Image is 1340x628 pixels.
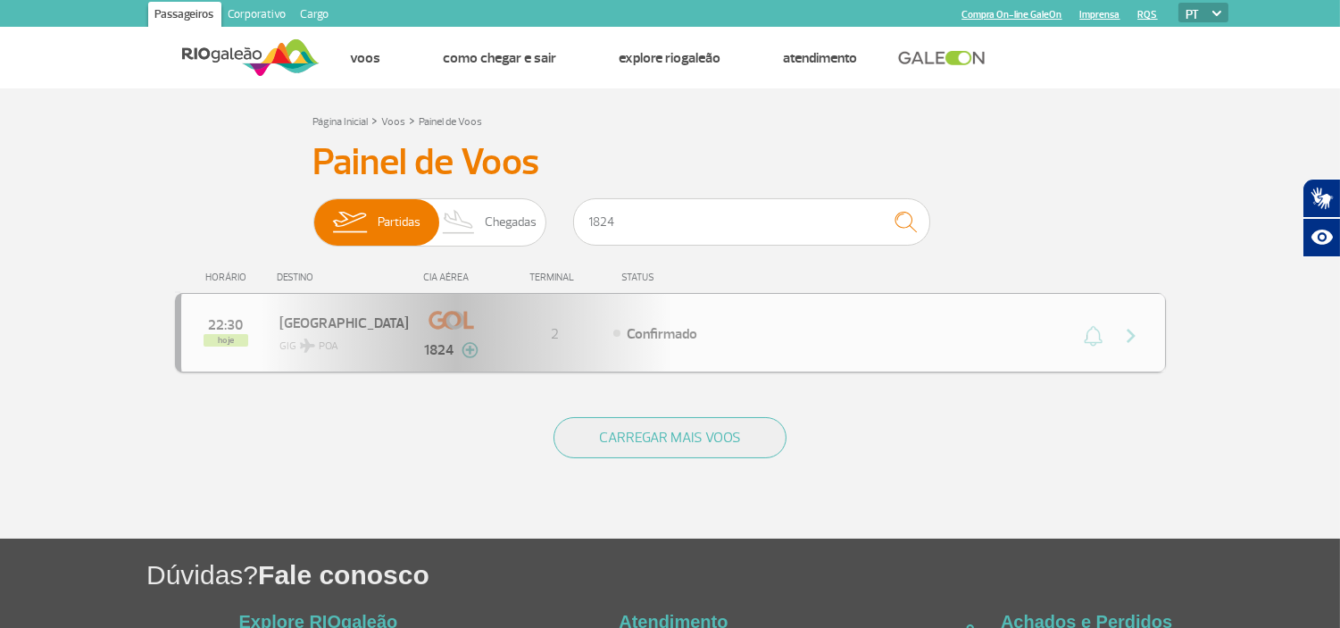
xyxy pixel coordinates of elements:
a: > [410,110,416,130]
a: Página Inicial [313,115,369,129]
a: Explore RIOgaleão [620,49,721,67]
button: Abrir tradutor de língua de sinais. [1303,179,1340,218]
a: Painel de Voos [420,115,483,129]
div: STATUS [612,272,758,283]
a: Atendimento [784,49,858,67]
button: CARREGAR MAIS VOOS [553,417,787,458]
h3: Painel de Voos [313,140,1028,185]
a: > [372,110,379,130]
img: slider-desembarque [433,199,486,246]
div: DESTINO [277,272,407,283]
a: Como chegar e sair [444,49,557,67]
a: RQS [1138,9,1158,21]
a: Corporativo [221,2,294,30]
a: Voos [351,49,381,67]
span: Partidas [378,199,420,246]
a: Voos [382,115,406,129]
div: TERMINAL [496,272,612,283]
img: slider-embarque [321,199,378,246]
a: Passageiros [148,2,221,30]
span: Chegadas [485,199,537,246]
a: Imprensa [1080,9,1120,21]
a: Cargo [294,2,337,30]
button: Abrir recursos assistivos. [1303,218,1340,257]
input: Voo, cidade ou cia aérea [573,198,930,246]
div: Plugin de acessibilidade da Hand Talk. [1303,179,1340,257]
a: Compra On-line GaleOn [962,9,1062,21]
span: Fale conosco [258,560,429,590]
h1: Dúvidas? [146,557,1340,593]
div: CIA AÉREA [407,272,496,283]
div: HORÁRIO [180,272,278,283]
